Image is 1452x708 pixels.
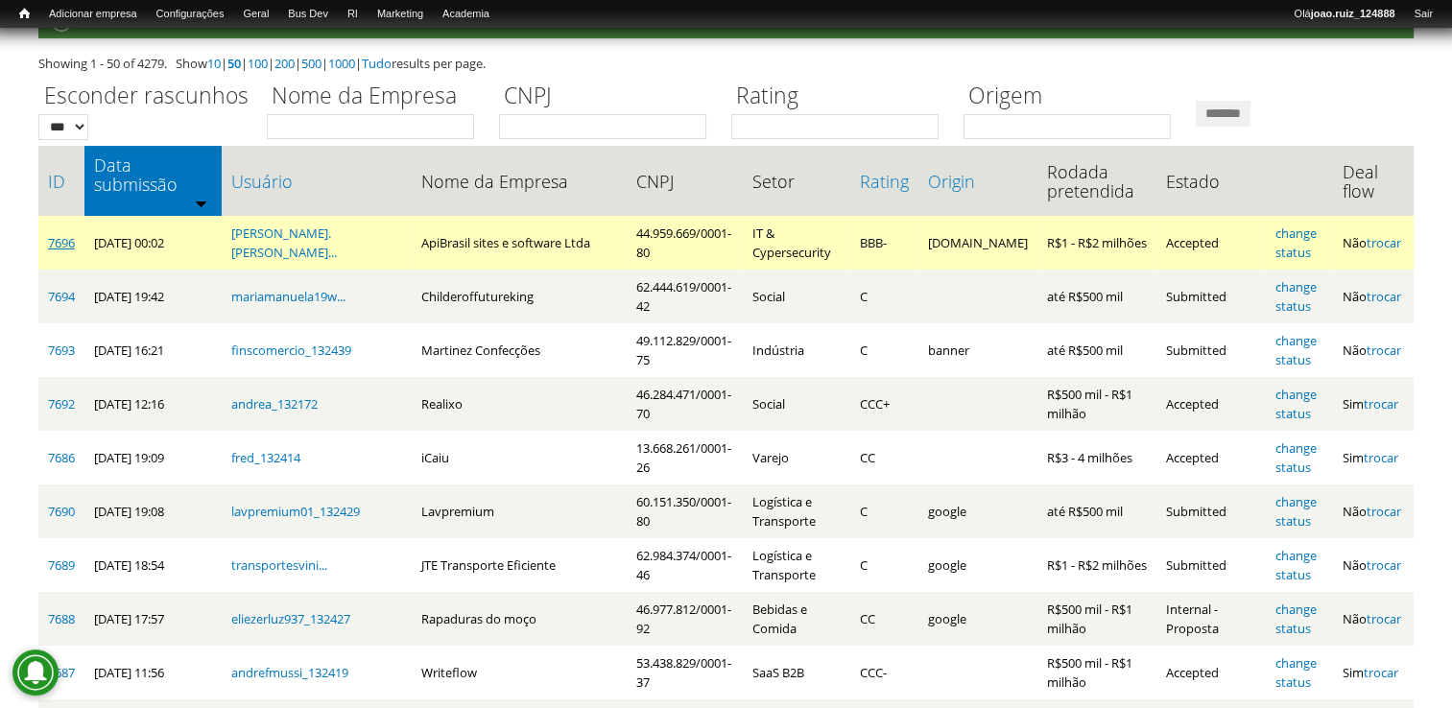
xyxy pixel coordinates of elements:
[1275,547,1317,583] a: change status
[1333,646,1414,699] td: Sim
[1156,146,1266,216] th: Estado
[928,172,1028,191] a: Origin
[1333,216,1414,270] td: Não
[626,484,743,538] td: 60.151.350/0001-80
[19,7,30,20] span: Início
[1156,592,1266,646] td: Internal - Proposta
[1333,323,1414,377] td: Não
[38,80,254,114] label: Esconder rascunhos
[48,503,75,520] a: 7690
[918,484,1037,538] td: google
[743,538,849,592] td: Logística e Transporte
[1284,5,1404,24] a: Olájoao.ruiz_124888
[1156,216,1266,270] td: Accepted
[84,646,222,699] td: [DATE] 11:56
[626,323,743,377] td: 49.112.829/0001-75
[743,146,849,216] th: Setor
[412,646,626,699] td: Writeflow
[412,216,626,270] td: ApiBrasil sites e software Ltda
[48,395,75,413] a: 7692
[48,288,75,305] a: 7694
[412,323,626,377] td: Martinez Confecções
[1367,288,1401,305] a: trocar
[626,538,743,592] td: 62.984.374/0001-46
[1156,377,1266,431] td: Accepted
[274,55,295,72] a: 200
[1275,654,1317,691] a: change status
[231,610,350,627] a: eliezerluz937_132427
[301,55,321,72] a: 500
[368,5,433,24] a: Marketing
[860,172,909,191] a: Rating
[84,216,222,270] td: [DATE] 00:02
[48,610,75,627] a: 7688
[743,592,849,646] td: Bebidas e Comida
[39,5,147,24] a: Adicionar empresa
[1333,146,1414,216] th: Deal flow
[626,431,743,484] td: 13.668.261/0001-26
[10,5,39,23] a: Início
[1333,431,1414,484] td: Sim
[850,431,918,484] td: CC
[84,323,222,377] td: [DATE] 16:21
[231,172,402,191] a: Usuário
[412,431,626,484] td: iCaiu
[918,592,1037,646] td: google
[743,216,849,270] td: IT & Cypersecurity
[1367,342,1401,359] a: trocar
[1037,646,1156,699] td: R$500 mil - R$1 milhão
[227,55,241,72] a: 50
[1333,538,1414,592] td: Não
[743,431,849,484] td: Varejo
[84,484,222,538] td: [DATE] 19:08
[328,55,355,72] a: 1000
[1367,556,1401,574] a: trocar
[1037,484,1156,538] td: até R$500 mil
[84,377,222,431] td: [DATE] 12:16
[48,664,75,681] a: 7687
[731,80,951,114] label: Rating
[1037,216,1156,270] td: R$1 - R$2 milhões
[743,484,849,538] td: Logística e Transporte
[48,556,75,574] a: 7689
[850,323,918,377] td: C
[412,146,626,216] th: Nome da Empresa
[233,5,278,24] a: Geral
[1156,484,1266,538] td: Submitted
[1037,431,1156,484] td: R$3 - 4 milhões
[195,197,207,209] img: ordem crescente
[918,216,1037,270] td: [DOMAIN_NAME]
[1156,646,1266,699] td: Accepted
[412,377,626,431] td: Realixo
[433,5,499,24] a: Academia
[1364,664,1398,681] a: trocar
[248,55,268,72] a: 100
[1156,323,1266,377] td: Submitted
[207,55,221,72] a: 10
[499,80,719,114] label: CNPJ
[850,270,918,323] td: C
[48,449,75,466] a: 7686
[1367,610,1401,627] a: trocar
[94,155,212,194] a: Data submissão
[1275,278,1317,315] a: change status
[84,592,222,646] td: [DATE] 17:57
[626,216,743,270] td: 44.959.669/0001-80
[1037,377,1156,431] td: R$500 mil - R$1 milhão
[918,538,1037,592] td: google
[267,80,487,114] label: Nome da Empresa
[964,80,1183,114] label: Origem
[38,54,1414,73] div: Showing 1 - 50 of 4279. Show | | | | | | results per page.
[1156,270,1266,323] td: Submitted
[231,449,300,466] a: fred_132414
[850,592,918,646] td: CC
[231,342,351,359] a: finscomercio_132439
[84,270,222,323] td: [DATE] 19:42
[231,556,327,574] a: transportesvini...
[231,395,318,413] a: andrea_132172
[918,323,1037,377] td: banner
[48,342,75,359] a: 7693
[48,172,75,191] a: ID
[231,288,345,305] a: mariamanuela19w...
[1156,538,1266,592] td: Submitted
